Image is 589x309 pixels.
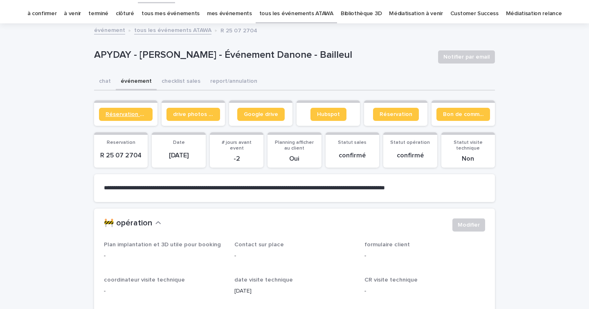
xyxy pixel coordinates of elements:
[116,73,157,91] button: événement
[389,4,443,23] a: Médiatisation à venir
[142,4,200,23] a: tous mes événements
[173,140,185,145] span: Date
[380,111,412,117] span: Réservation
[364,277,418,283] span: CR visite technique
[317,111,340,117] span: Hubspot
[107,140,135,145] span: Reservation
[272,155,316,163] p: Oui
[27,4,57,23] a: à confirmer
[436,108,490,121] a: Bon de commande
[222,140,252,151] span: # jours avant event
[438,50,495,64] button: Notifier par email
[310,108,346,121] a: Hubspot
[88,4,108,23] a: terminé
[116,4,134,23] a: clôturé
[373,108,419,121] a: Réservation
[341,4,382,23] a: Bibliothèque 3D
[215,155,259,163] p: -2
[94,25,125,34] a: événement
[234,252,355,260] p: -
[166,108,220,121] a: drive photos coordinateur
[506,4,562,23] a: Médiatisation relance
[64,4,81,23] a: à venir
[443,111,483,117] span: Bon de commande
[94,49,432,61] p: APYDAY - [PERSON_NAME] - Événement Danone - Bailleul
[237,108,285,121] a: Google drive
[234,242,284,248] span: Contact sur place
[207,4,252,23] a: mes événements
[450,4,499,23] a: Customer Success
[338,140,366,145] span: Statut sales
[104,252,225,260] p: -
[388,152,432,159] p: confirmé
[452,218,485,232] button: Modifier
[244,111,278,117] span: Google drive
[104,242,221,248] span: Plan implantation et 3D utile pour booking
[364,252,485,260] p: -
[157,73,205,91] button: checklist sales
[104,218,161,228] button: 🚧 opération
[234,277,293,283] span: date visite technique
[104,277,185,283] span: coordinateur visite technique
[454,140,483,151] span: Statut visite technique
[99,152,143,159] p: R 25 07 2704
[446,155,490,163] p: Non
[99,108,153,121] a: Réservation client
[275,140,314,151] span: Planning afficher au client
[104,218,152,228] h2: 🚧 opération
[234,287,355,295] p: [DATE]
[458,221,480,229] span: Modifier
[134,25,211,34] a: tous les événements ATAWA
[259,4,333,23] a: tous les événements ATAWA
[443,53,490,61] span: Notifier par email
[104,287,225,295] p: -
[364,287,485,295] p: -
[330,152,374,159] p: confirmé
[157,152,200,159] p: [DATE]
[390,140,430,145] span: Statut opération
[173,111,214,117] span: drive photos coordinateur
[205,73,262,91] button: report/annulation
[106,111,146,117] span: Réservation client
[220,25,257,34] p: R 25 07 2704
[94,73,116,91] button: chat
[364,242,410,248] span: formulaire client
